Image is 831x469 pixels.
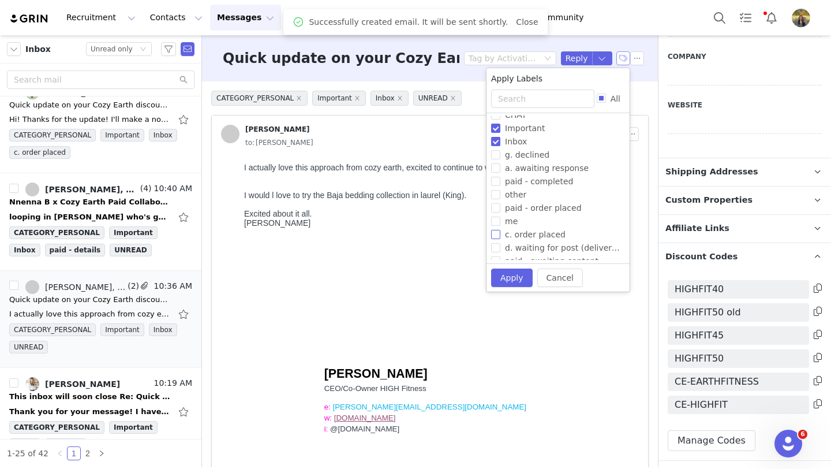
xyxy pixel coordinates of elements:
span: You can confidently keep sharing your code knowing it’s still a great offer. [36,456,285,465]
div: Unread only [91,43,133,55]
span: Inbox [9,438,40,451]
span: CEO/Co-Owner HIGH Fitness [85,226,187,234]
i: icon: right [98,450,105,457]
b: [PERSON_NAME] [85,209,188,222]
div: I actually love this approach from cozy earth, excited to continue to work together. I would l lo... [9,308,171,320]
span: CATEGORY_PERSONAL [9,226,104,239]
li: 2 [81,446,95,460]
a: [PERSON_NAME] [25,377,120,391]
span: c. order placed [9,146,70,159]
i: icon: close [354,95,360,101]
img: grin logo [9,13,50,24]
input: Search [491,90,594,108]
span: Shipping Addresses [665,166,758,178]
span: paid - awaiting content [500,256,603,266]
span: Important [109,226,158,239]
span: CATEGORY_PERSONAL [211,91,308,106]
span: 10:36 AM [152,280,192,294]
a: [PERSON_NAME], [PERSON_NAME], [PERSON_NAME], [PERSON_NAME] [25,183,138,196]
a: [EMAIL_ADDRESS][DOMAIN_NAME] [166,308,303,318]
i: icon: down [140,46,147,54]
span: Inbox [500,137,531,146]
div: [PERSON_NAME], [PERSON_NAME] [45,282,125,292]
button: Search [707,5,732,31]
button: Content [348,5,411,31]
span: (2) [125,280,139,292]
span: Inbox [9,244,40,256]
button: Contacts [143,5,209,31]
span: CE-HIGHFIT [675,398,728,412]
i: icon: search [179,76,188,84]
div: [PERSON_NAME], [PERSON_NAME], [PERSON_NAME], [PERSON_NAME] [45,185,138,194]
span: Custom Properties [665,194,753,207]
span: Affiliate Links [665,222,729,235]
span: CATEGORY_PERSONAL [9,323,96,336]
span: UNREAD [9,341,48,353]
a: Community [530,5,596,31]
div: I actually love this approach from cozy earth, excited to continue to work together. [5,5,395,14]
span: g. declined [500,150,554,159]
span: Successfully created email. It will be sent shortly. [309,16,508,28]
h3: Quick update on your Cozy Earth discount code [223,48,593,69]
span: @[DOMAIN_NAME] [91,266,160,275]
div: [PERSON_NAME] [5,60,395,290]
button: Apply [491,269,533,287]
i: icon: close [397,95,403,101]
span: UNREAD [413,91,462,106]
span: We’ve recently adjusted our product pricing to make us more accessible overall. With that shift, ... [13,373,391,391]
a: [PERSON_NAME][EMAIL_ADDRESS][DOMAIN_NAME] [93,244,287,253]
img: 27896cd5-6933-4e5c-bf96-74e8661375a5.jpeg [792,9,810,27]
label: Company [668,51,822,62]
label: Website [668,100,822,110]
li: Next Page [95,446,108,460]
div: [PERSON_NAME] [245,125,310,134]
button: Program [282,5,347,31]
div: Quick update on your Cozy Earth discount code [9,99,171,111]
span: other [500,190,531,199]
span: UNREAD [45,438,87,451]
span: Inbox [370,91,409,106]
a: [PERSON_NAME], [PERSON_NAME] [25,280,125,294]
span: paid - order placed [500,203,586,213]
div: Excited about it all. [5,51,395,60]
span: Discount Codes [665,251,738,263]
span: Important [100,323,144,336]
button: Recruitment [59,5,143,31]
span: CATEGORY_PERSONAL [9,129,96,142]
a: Close [516,17,538,27]
span: paid - completed [500,177,578,186]
span: HIGHFIT45 [675,329,724,343]
span: Inbox [149,323,177,336]
div: Quick update on your Cozy Earth discount code [9,294,171,306]
a: Brands [484,5,529,31]
button: Manage Codes [668,430,755,451]
span: Inbox [25,43,51,55]
span: The new setup is simpler and reflects our focus on long-term value. [36,447,264,456]
span: me [500,217,522,226]
span: HIGHFIT40 [675,282,724,296]
div: Nnenna B x Cozy Earth Paid Collaboration [9,196,171,208]
div: Tag by Activation [469,53,537,64]
span: HIGHFIT50 [675,352,724,366]
span: (4) [138,183,152,195]
div: I would l love to try the Baja bedding collection in laurel (King). [5,23,395,42]
div: Thank you for your message! I have rebranded and am no longer operating as Nest Out West. Please ... [9,406,171,418]
iframe: Intercom live chat [774,430,802,457]
a: [PERSON_NAME] [221,125,310,143]
div: Hi! Thanks for the update! I'll make a note of that. Will my code still be CE-JENBRYANT I'm in lo... [9,114,171,125]
button: Messages [210,5,281,31]
span: 10:40 AM [152,183,192,196]
span: a. awaiting response [500,163,593,173]
span: 6 [798,430,807,439]
span: CE-EARTHFITNESS [675,375,759,389]
div: [PERSON_NAME] [45,379,120,389]
span: Important [312,91,366,106]
span: Inbox [149,129,177,142]
span: c. order placed [500,230,570,239]
span: paid - details [45,244,106,256]
button: Reporting [411,5,483,31]
input: Search mail [7,70,194,89]
i: icon: down [544,55,551,63]
span: w: [85,255,92,264]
